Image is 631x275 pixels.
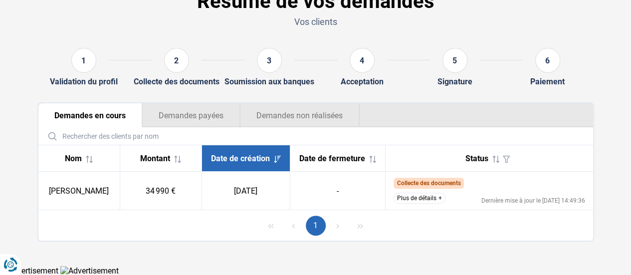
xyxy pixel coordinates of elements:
p: Vos clients [37,15,594,28]
button: Next Page [328,216,348,236]
button: Previous Page [283,216,303,236]
button: Page 1 [306,216,326,236]
td: [DATE] [202,172,290,210]
div: 1 [71,48,96,73]
td: - [290,172,385,210]
span: Collecte des documents [397,180,460,187]
div: Signature [437,77,472,86]
td: [PERSON_NAME] [38,172,120,210]
div: Validation du profil [50,77,118,86]
button: Demandes en cours [38,103,142,127]
span: Date de création [211,154,270,163]
button: Demandes non réalisées [240,103,360,127]
button: Last Page [350,216,370,236]
span: Date de fermeture [299,154,365,163]
div: Collecte des documents [134,77,219,86]
div: Acceptation [341,77,384,86]
div: 4 [350,48,375,73]
div: 5 [442,48,467,73]
div: Soumission aux banques [224,77,314,86]
div: 2 [164,48,189,73]
div: Dernière mise à jour le [DATE] 14:49:36 [481,198,585,204]
button: Demandes payées [142,103,240,127]
button: Plus de détails [394,193,445,204]
td: 34 990 € [120,172,202,210]
span: Status [465,154,488,163]
span: Nom [65,154,82,163]
div: Paiement [530,77,565,86]
button: First Page [261,216,281,236]
input: Rechercher des clients par nom [42,127,589,145]
div: 3 [257,48,282,73]
div: 6 [535,48,560,73]
span: Montant [140,154,170,163]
